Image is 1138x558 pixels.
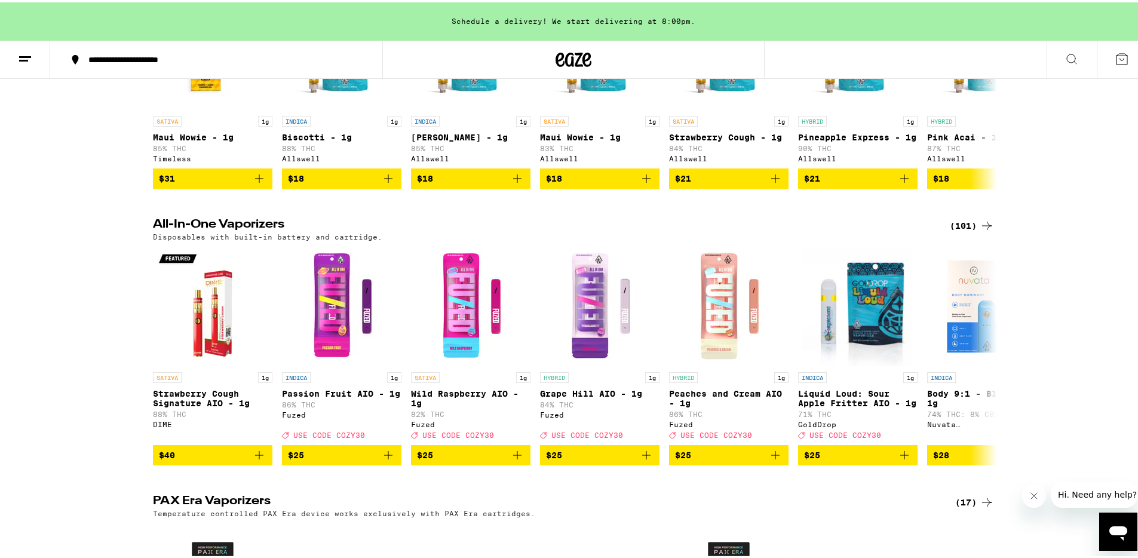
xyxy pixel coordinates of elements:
[288,171,304,181] span: $18
[669,166,789,186] button: Add to bag
[282,142,401,150] p: 88% THC
[1099,510,1137,548] iframe: Button to launch messaging window
[669,142,789,150] p: 84% THC
[411,142,530,150] p: 85% THC
[516,370,530,381] p: 1g
[516,114,530,124] p: 1g
[153,142,272,150] p: 85% THC
[153,244,272,443] a: Open page for Strawberry Cough Signature AIO - 1g from DIME
[903,370,918,381] p: 1g
[411,152,530,160] div: Allswell
[798,244,918,443] a: Open page for Liquid Loud: Sour Apple Fritter AIO - 1g from GoldDrop
[153,216,935,231] h2: All-In-One Vaporizers
[669,114,698,124] p: SATIVA
[540,370,569,381] p: HYBRID
[540,114,569,124] p: SATIVA
[411,244,530,364] img: Fuzed - Wild Raspberry AIO - 1g
[153,443,272,463] button: Add to bag
[411,443,530,463] button: Add to bag
[153,370,182,381] p: SATIVA
[669,244,789,364] img: Fuzed - Peaches and Cream AIO - 1g
[153,114,182,124] p: SATIVA
[927,370,956,381] p: INDICA
[1022,482,1046,505] iframe: Close message
[540,398,660,406] p: 84% THC
[540,166,660,186] button: Add to bag
[282,130,401,140] p: Biscotti - 1g
[802,244,913,364] img: GoldDrop - Liquid Loud: Sour Apple Fritter AIO - 1g
[933,448,949,458] span: $28
[798,408,918,416] p: 71% THC
[804,171,820,181] span: $21
[798,114,827,124] p: HYBRID
[540,244,660,443] a: Open page for Grape Hill AIO - 1g from Fuzed
[288,448,304,458] span: $25
[153,507,535,515] p: Temperature controlled PAX Era device works exclusively with PAX Era cartridges.
[153,130,272,140] p: Maui Wowie - 1g
[927,418,1047,426] div: Nuvata ([GEOGRAPHIC_DATA])
[282,387,401,396] p: Passion Fruit AIO - 1g
[540,244,660,364] img: Fuzed - Grape Hill AIO - 1g
[159,448,175,458] span: $40
[282,152,401,160] div: Allswell
[258,370,272,381] p: 1g
[927,152,1047,160] div: Allswell
[282,166,401,186] button: Add to bag
[551,429,623,437] span: USE CODE COZY30
[669,387,789,406] p: Peaches and Cream AIO - 1g
[680,429,752,437] span: USE CODE COZY30
[282,398,401,406] p: 86% THC
[411,418,530,426] div: Fuzed
[411,408,530,416] p: 82% THC
[927,443,1047,463] button: Add to bag
[675,171,691,181] span: $21
[950,216,994,231] a: (101)
[411,130,530,140] p: [PERSON_NAME] - 1g
[669,370,698,381] p: HYBRID
[927,408,1047,416] p: 74% THC: 8% CBD
[153,231,382,238] p: Disposables with built-in battery and cartridge.
[546,448,562,458] span: $25
[546,171,562,181] span: $18
[669,418,789,426] div: Fuzed
[153,408,272,416] p: 88% THC
[669,443,789,463] button: Add to bag
[153,166,272,186] button: Add to bag
[798,443,918,463] button: Add to bag
[153,244,272,364] img: DIME - Strawberry Cough Signature AIO - 1g
[927,244,1047,364] img: Nuvata (CA) - Body 9:1 - Blueberry - 1g
[798,152,918,160] div: Allswell
[955,493,994,507] div: (17)
[669,408,789,416] p: 86% THC
[411,370,440,381] p: SATIVA
[798,142,918,150] p: 90% THC
[387,114,401,124] p: 1g
[809,429,881,437] span: USE CODE COZY30
[282,370,311,381] p: INDICA
[669,244,789,443] a: Open page for Peaches and Cream AIO - 1g from Fuzed
[798,370,827,381] p: INDICA
[669,130,789,140] p: Strawberry Cough - 1g
[293,429,365,437] span: USE CODE COZY30
[411,387,530,406] p: Wild Raspberry AIO - 1g
[282,244,401,364] img: Fuzed - Passion Fruit AIO - 1g
[540,130,660,140] p: Maui Wowie - 1g
[540,387,660,396] p: Grape Hill AIO - 1g
[927,114,956,124] p: HYBRID
[774,370,789,381] p: 1g
[540,443,660,463] button: Add to bag
[1051,479,1137,505] iframe: Message from company
[282,443,401,463] button: Add to bag
[153,152,272,160] div: Timeless
[417,448,433,458] span: $25
[159,171,175,181] span: $31
[540,152,660,160] div: Allswell
[411,114,440,124] p: INDICA
[258,114,272,124] p: 1g
[798,418,918,426] div: GoldDrop
[417,171,433,181] span: $18
[411,166,530,186] button: Add to bag
[804,448,820,458] span: $25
